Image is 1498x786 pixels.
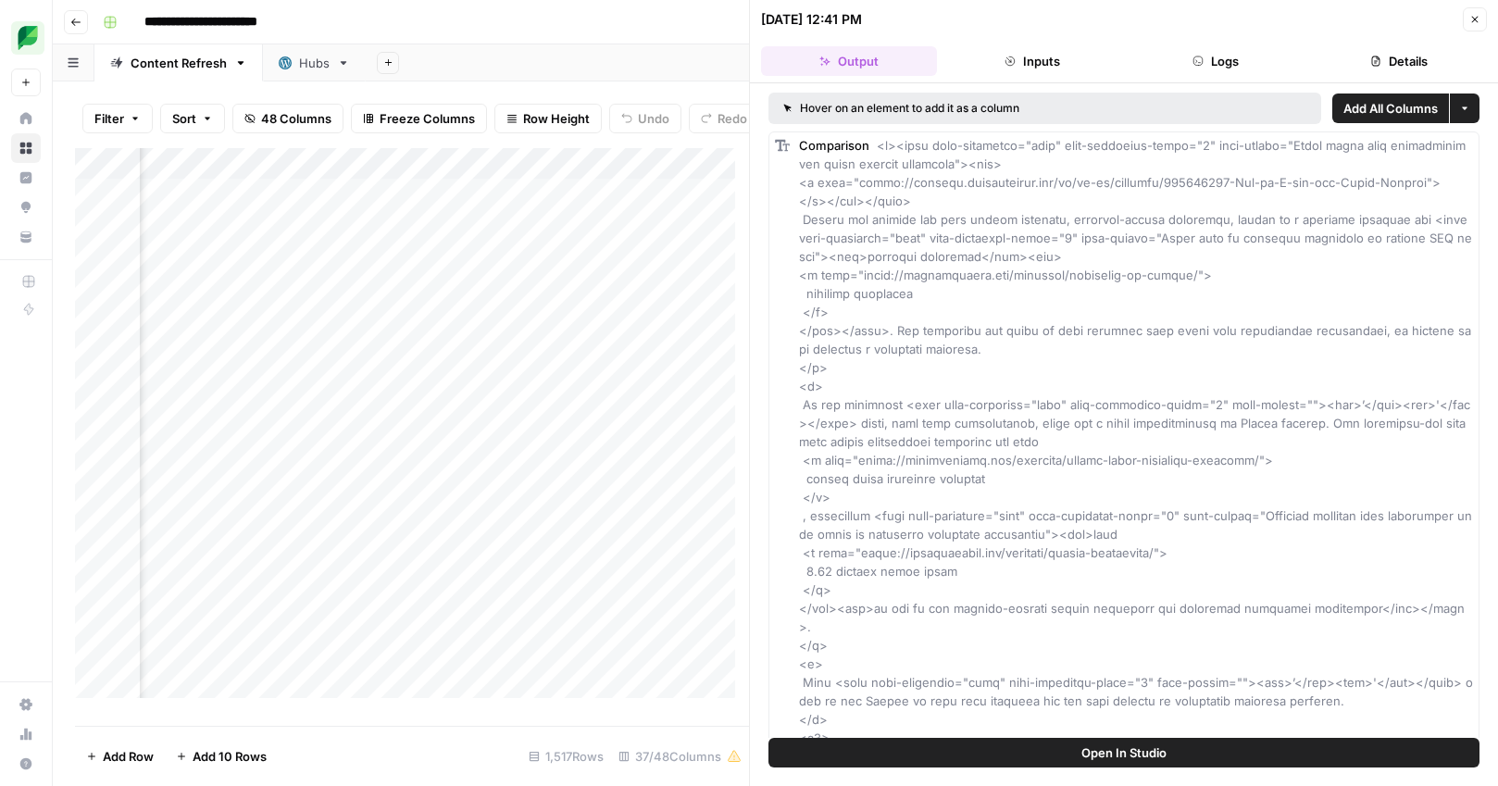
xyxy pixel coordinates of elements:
[103,747,154,766] span: Add Row
[761,10,862,29] div: [DATE] 12:41 PM
[131,54,227,72] div: Content Refresh
[611,742,749,771] div: 37/48 Columns
[11,104,41,133] a: Home
[11,719,41,749] a: Usage
[82,104,153,133] button: Filter
[521,742,611,771] div: 1,517 Rows
[94,44,263,81] a: Content Refresh
[494,104,602,133] button: Row Height
[193,747,267,766] span: Add 10 Rows
[11,749,41,779] button: Help + Support
[165,742,278,771] button: Add 10 Rows
[380,109,475,128] span: Freeze Columns
[761,46,937,76] button: Output
[160,104,225,133] button: Sort
[718,109,747,128] span: Redo
[11,193,41,222] a: Opportunities
[1311,46,1487,76] button: Details
[1343,99,1438,118] span: Add All Columns
[11,15,41,61] button: Workspace: SproutSocial
[799,138,869,153] span: Comparison
[11,133,41,163] a: Browse
[11,222,41,252] a: Your Data
[11,163,41,193] a: Insights
[232,104,343,133] button: 48 Columns
[11,21,44,55] img: SproutSocial Logo
[944,46,1120,76] button: Inputs
[638,109,669,128] span: Undo
[172,109,196,128] span: Sort
[768,738,1479,767] button: Open In Studio
[1081,743,1167,762] span: Open In Studio
[689,104,759,133] button: Redo
[609,104,681,133] button: Undo
[1332,94,1449,123] button: Add All Columns
[783,100,1163,117] div: Hover on an element to add it as a column
[261,109,331,128] span: 48 Columns
[523,109,590,128] span: Row Height
[299,54,330,72] div: Hubs
[351,104,487,133] button: Freeze Columns
[94,109,124,128] span: Filter
[11,690,41,719] a: Settings
[263,44,366,81] a: Hubs
[1128,46,1304,76] button: Logs
[75,742,165,771] button: Add Row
